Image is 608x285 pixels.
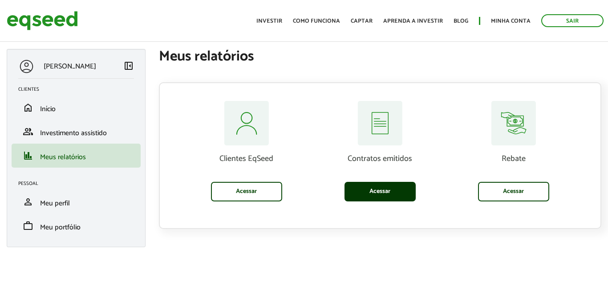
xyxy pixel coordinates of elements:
h2: Pessoal [18,181,141,186]
a: Captar [351,18,373,24]
h2: Clientes [18,87,141,92]
span: group [23,126,33,137]
li: Meu portfólio [12,214,141,238]
span: Investimento assistido [40,127,107,139]
img: relatorios-assessor-contratos.svg [357,101,402,145]
a: Investir [256,18,282,24]
span: Meus relatórios [40,151,86,163]
a: Colapsar menu [123,60,134,73]
span: Meu portfólio [40,221,81,233]
h1: Meus relatórios [159,49,602,64]
p: Rebate [454,154,574,164]
a: Acessar [211,182,282,201]
li: Início [12,96,141,120]
img: relatorios-assessor-rebate.svg [491,101,536,145]
a: homeInício [18,102,134,113]
a: Aprenda a investir [383,18,443,24]
a: financeMeus relatórios [18,150,134,161]
li: Meu perfil [12,190,141,214]
img: relatorios-assessor-clientes.svg [224,101,269,145]
a: Como funciona [293,18,340,24]
a: Acessar [478,182,549,201]
a: Sair [541,14,604,27]
a: Minha conta [491,18,531,24]
span: left_panel_close [123,60,134,71]
span: home [23,102,33,113]
p: [PERSON_NAME] [44,62,96,71]
span: Meu perfil [40,197,70,209]
span: Início [40,103,56,115]
a: Acessar [345,182,416,201]
a: personMeu perfil [18,197,134,207]
span: work [23,221,33,231]
p: Clientes EqSeed [186,154,307,164]
span: finance [23,150,33,161]
img: EqSeed [7,9,78,32]
span: person [23,197,33,207]
a: workMeu portfólio [18,221,134,231]
li: Investimento assistido [12,120,141,144]
a: groupInvestimento assistido [18,126,134,137]
a: Blog [454,18,468,24]
p: Contratos emitidos [320,154,440,164]
li: Meus relatórios [12,144,141,168]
